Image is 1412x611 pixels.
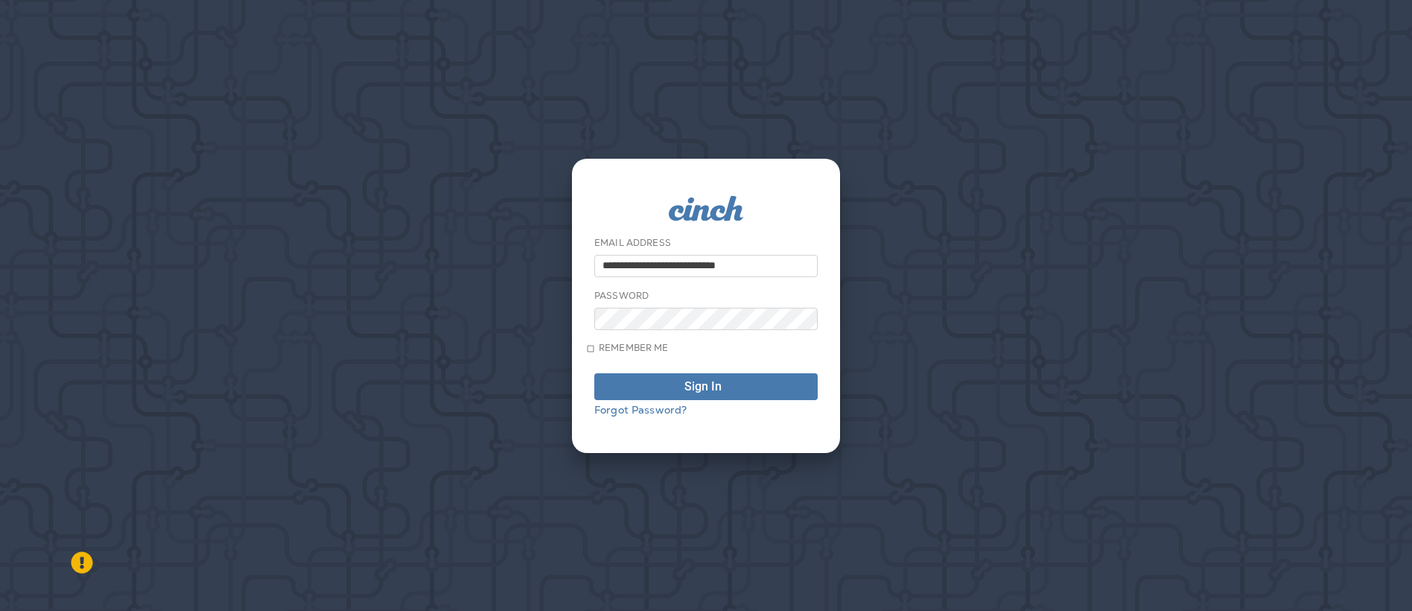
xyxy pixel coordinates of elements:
label: Email Address [594,237,671,249]
label: Password [594,290,649,302]
span: Remember me [599,342,669,354]
a: Forgot Password? [594,403,687,417]
button: Sign In [594,373,818,400]
div: Sign In [684,381,722,393]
